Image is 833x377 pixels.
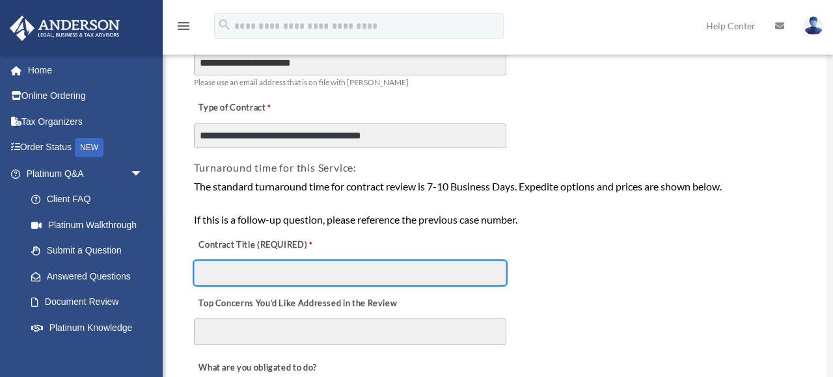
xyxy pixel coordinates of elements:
div: NEW [75,138,103,157]
span: Turnaround time for this Service: [194,161,357,174]
span: arrow_drop_down [130,161,156,187]
i: menu [176,18,191,34]
a: Answered Questions [18,263,163,289]
label: What are you obligated to do? [194,359,324,377]
a: Client FAQ [18,187,163,213]
a: Platinum Walkthrough [18,212,163,238]
label: Top Concerns You’d Like Addressed in the Review [194,294,401,313]
img: User Pic [804,16,823,35]
a: Platinum Knowledge Room [18,315,163,356]
a: Platinum Q&Aarrow_drop_down [9,161,163,187]
a: menu [176,23,191,34]
i: search [217,18,232,32]
a: Document Review [18,289,156,315]
a: Tax Organizers [9,109,163,135]
span: Please use an email address that is on file with [PERSON_NAME] [194,77,409,87]
label: Contract Title (REQUIRED) [194,237,324,255]
a: Order StatusNEW [9,135,163,161]
a: Home [9,57,163,83]
img: Anderson Advisors Platinum Portal [6,16,124,41]
label: Type of Contract [194,99,324,118]
a: Online Ordering [9,83,163,109]
a: Submit a Question [18,238,163,264]
div: The standard turnaround time for contract review is 7-10 Business Days. Expedite options and pric... [194,178,799,228]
